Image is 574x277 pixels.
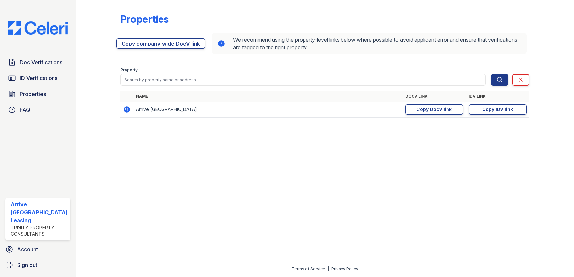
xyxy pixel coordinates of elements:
input: Search by property name or address [120,74,486,86]
span: FAQ [20,106,30,114]
th: DocV Link [403,91,466,102]
span: Sign out [17,261,37,269]
a: Privacy Policy [331,266,358,271]
span: ID Verifications [20,74,57,82]
div: Copy IDV link [482,106,513,113]
span: Doc Verifications [20,58,62,66]
div: Arrive [GEOGRAPHIC_DATA] Leasing [11,200,68,224]
a: Properties [5,87,70,101]
a: ID Verifications [5,72,70,85]
a: Copy IDV link [469,104,527,115]
a: Copy company-wide DocV link [116,38,205,49]
a: Sign out [3,259,73,272]
div: | [328,266,329,271]
div: We recommend using the property-level links below where possible to avoid applicant error and ens... [212,33,527,54]
div: Trinity Property Consultants [11,224,68,237]
a: Terms of Service [292,266,325,271]
a: Copy DocV link [405,104,463,115]
th: IDV Link [466,91,529,102]
a: Doc Verifications [5,56,70,69]
div: Properties [120,13,169,25]
a: FAQ [5,103,70,116]
img: CE_Logo_Blue-a8612792a0a2168367f1c8372b55b34899dd931a85d93a1a3d3e32e68fde9ad4.png [3,21,73,35]
a: Account [3,243,73,256]
th: Name [133,91,403,102]
div: Copy DocV link [416,106,452,113]
td: Arrive [GEOGRAPHIC_DATA] [133,102,403,118]
span: Properties [20,90,46,98]
label: Property [120,67,138,73]
span: Account [17,245,38,253]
